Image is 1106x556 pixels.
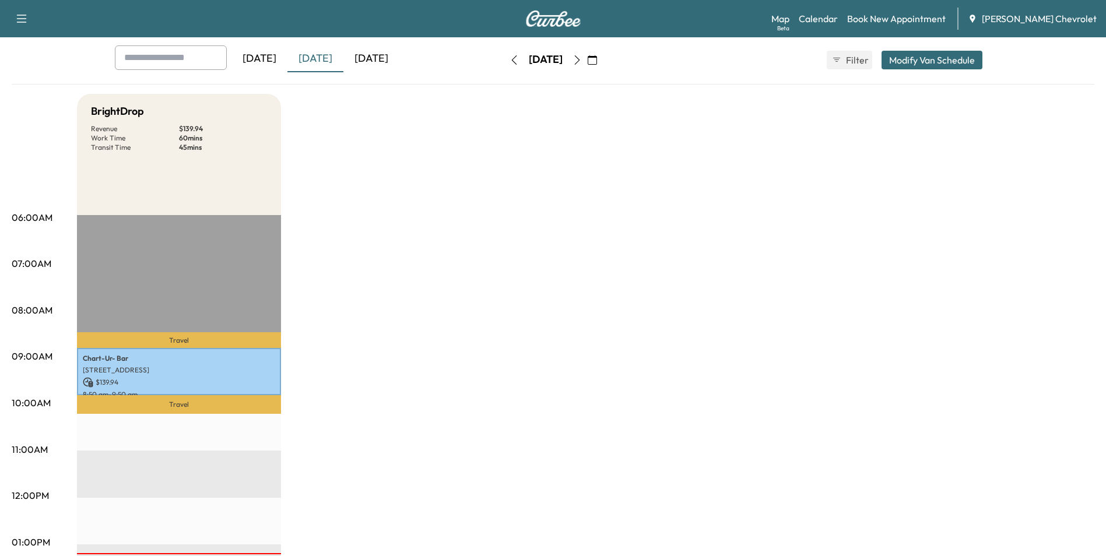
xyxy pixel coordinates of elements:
[12,210,52,224] p: 06:00AM
[83,354,275,363] p: Chart-Ur- Bar
[179,143,267,152] p: 45 mins
[91,103,144,119] h5: BrightDrop
[12,303,52,317] p: 08:00AM
[12,349,52,363] p: 09:00AM
[771,12,789,26] a: MapBeta
[343,45,399,72] div: [DATE]
[83,390,275,399] p: 8:50 am - 9:50 am
[12,488,49,502] p: 12:00PM
[179,133,267,143] p: 60 mins
[12,396,51,410] p: 10:00AM
[83,365,275,375] p: [STREET_ADDRESS]
[982,12,1097,26] span: [PERSON_NAME] Chevrolet
[12,256,51,270] p: 07:00AM
[77,395,281,414] p: Travel
[91,133,179,143] p: Work Time
[882,51,982,69] button: Modify Van Schedule
[847,12,946,26] a: Book New Appointment
[777,24,789,33] div: Beta
[83,377,275,388] p: $ 139.94
[525,10,581,27] img: Curbee Logo
[529,52,563,67] div: [DATE]
[179,124,267,133] p: $ 139.94
[77,332,281,348] p: Travel
[91,124,179,133] p: Revenue
[827,51,872,69] button: Filter
[799,12,838,26] a: Calendar
[231,45,287,72] div: [DATE]
[12,535,50,549] p: 01:00PM
[846,53,867,67] span: Filter
[91,143,179,152] p: Transit Time
[12,442,48,456] p: 11:00AM
[287,45,343,72] div: [DATE]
